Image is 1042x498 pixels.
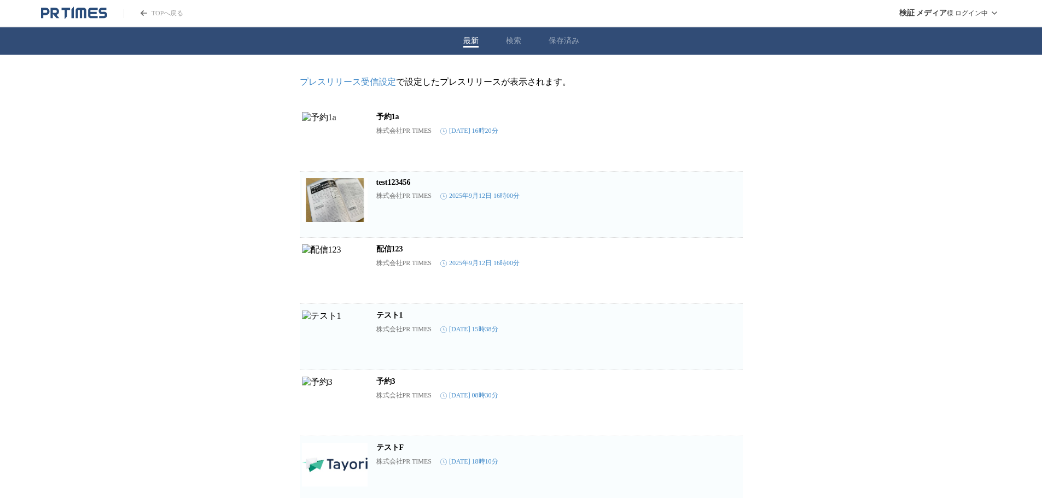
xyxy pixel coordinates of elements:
button: 検索 [506,36,521,46]
p: 株式会社PR TIMES [376,325,432,334]
p: 株式会社PR TIMES [376,259,432,268]
a: テスト1 [376,311,403,319]
a: テストF [376,443,404,452]
button: 保存済み [549,36,579,46]
time: [DATE] 15時38分 [440,325,498,334]
img: 配信123 [302,244,368,288]
img: 予約3 [302,377,368,420]
img: test123456 [302,178,368,222]
p: 株式会社PR TIMES [376,126,432,136]
p: で設定したプレスリリースが表示されます。 [300,77,743,88]
img: テスト1 [302,310,368,354]
a: test123456 [376,178,411,186]
a: 予約3 [376,377,395,385]
a: 配信123 [376,245,403,253]
a: PR TIMESのトップページはこちら [41,7,107,20]
p: 株式会社PR TIMES [376,457,432,466]
span: 検証 メディア [899,8,947,18]
time: [DATE] 16時20分 [440,126,498,136]
a: PR TIMESのトップページはこちら [124,9,183,18]
p: 株式会社PR TIMES [376,191,432,201]
time: [DATE] 18時10分 [440,457,498,466]
img: テストF [302,443,368,487]
a: 予約1a [376,113,399,121]
p: 株式会社PR TIMES [376,391,432,400]
a: プレスリリース受信設定 [300,77,396,86]
time: 2025年9月12日 16時00分 [440,259,520,268]
button: 最新 [463,36,479,46]
time: 2025年9月12日 16時00分 [440,191,520,201]
time: [DATE] 08時30分 [440,391,498,400]
img: 予約1a [302,112,368,156]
